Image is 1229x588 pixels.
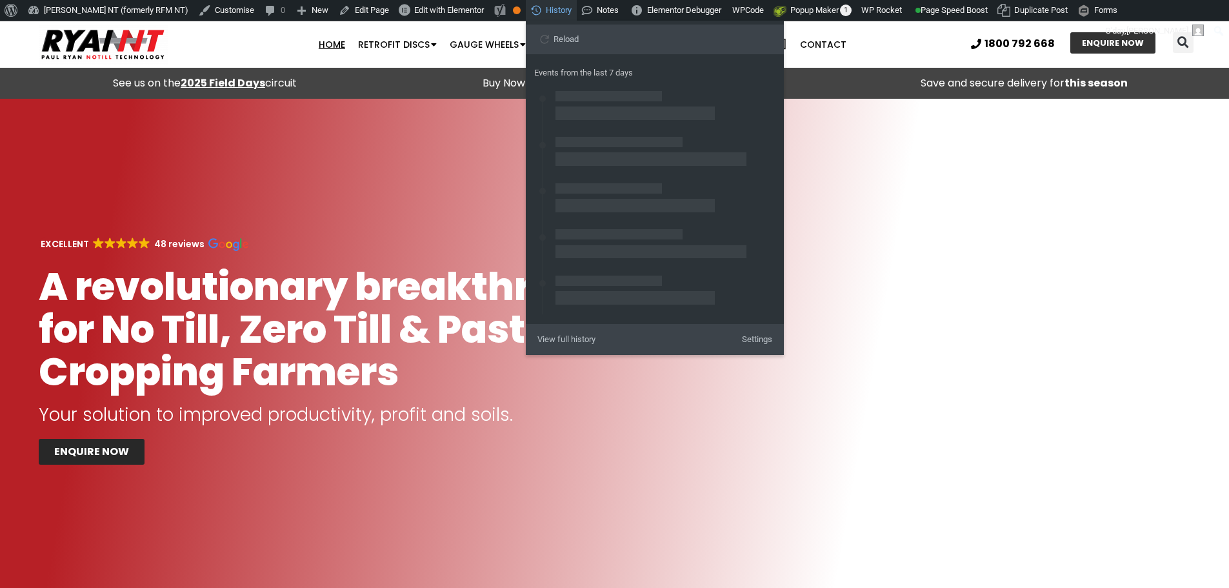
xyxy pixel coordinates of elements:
p: Save and secure delivery for [826,74,1223,92]
p: Buy Now Pay Later – 6 months interest-free finance [416,74,813,92]
a: G'day, [1101,21,1209,41]
a: Settings [735,329,779,350]
h1: A revolutionary breakthrough for No Till, Zero Till & Pasture Cropping Farmers [39,265,672,393]
img: Google [116,238,127,248]
a: View full history [531,329,725,350]
span: ENQUIRE NOW [1082,39,1144,47]
span: ENQUIRE NOW [54,447,129,457]
a: ENQUIRE NOW [39,439,145,465]
img: Google [93,238,104,248]
strong: EXCELLENT [41,238,89,250]
a: Home [312,32,352,57]
span: 1 [840,5,852,16]
img: Google [127,238,138,248]
nav: Menu [238,32,926,57]
img: Google [208,238,248,251]
a: Gauge Wheels [443,32,532,57]
img: Google [105,238,115,248]
a: EXCELLENT GoogleGoogleGoogleGoogleGoogle 48 reviews Google [39,238,248,250]
a: Retrofit Discs [352,32,443,57]
a: Contact [794,32,853,57]
strong: 48 reviews [154,238,205,250]
a: ENQUIRE NOW [1070,32,1155,54]
span: Your solution to improved productivity, profit and soils. [39,402,513,427]
span: 1800 792 668 [984,39,1055,49]
img: Ryan NT logo [39,25,168,65]
button: Reload [531,30,586,49]
span: [PERSON_NAME] [1126,26,1188,35]
div: Events from the last 7 days [534,63,775,83]
div: See us on the circuit [6,74,403,92]
a: 1800 792 668 [971,39,1055,49]
strong: this season [1064,76,1128,90]
a: 2025 Field Days [181,76,265,90]
span: Edit with Elementor [414,5,484,15]
div: OK [513,6,521,14]
div: Search [1173,32,1194,53]
img: Google [139,238,150,248]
